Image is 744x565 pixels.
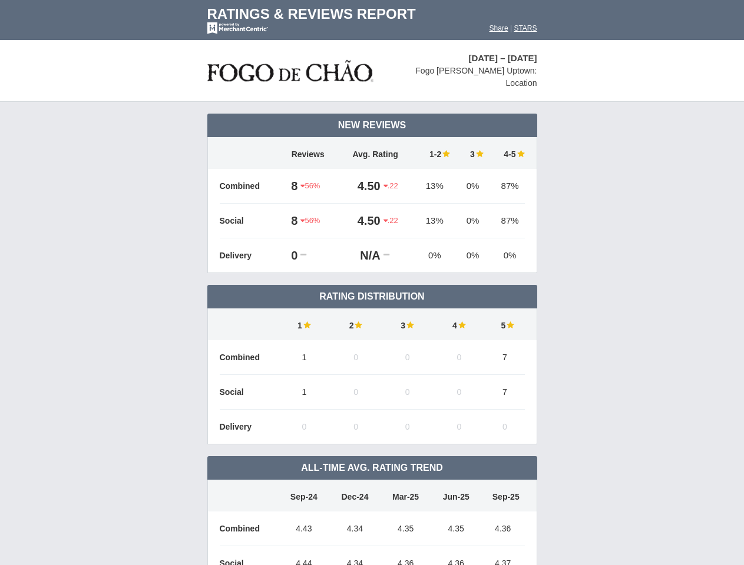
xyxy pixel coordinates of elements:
span: 0 [502,422,507,431]
td: 4.36 [481,511,525,546]
td: Jun-25 [431,480,481,511]
td: 4.50 [338,204,383,238]
td: 1 [279,375,330,410]
a: Share [490,24,508,32]
td: Combined [220,511,279,546]
span: [DATE] – [DATE] [468,53,537,63]
span: 0 [353,387,358,397]
td: 7 [485,375,524,410]
td: Rating Distribution [207,285,537,308]
td: Reviews [279,137,338,169]
img: star-full-15.png [302,321,311,329]
span: 56% [300,181,320,191]
span: 0 [405,353,410,362]
td: Delivery [220,410,279,444]
td: Avg. Rating [338,137,413,169]
td: 13% [413,204,456,238]
img: mc-powered-by-logo-white-103.png [207,22,268,34]
td: 4.35 [431,511,481,546]
td: 5 [485,308,524,340]
span: 0 [405,387,410,397]
td: Social [220,375,279,410]
td: Dec-24 [329,480,381,511]
td: 0 [279,238,301,273]
td: New Reviews [207,114,537,137]
span: 0 [302,422,306,431]
img: star-full-15.png [516,149,525,158]
td: 4 [434,308,485,340]
td: Sep-25 [481,480,525,511]
img: star-full-15.png [475,149,484,158]
td: 4.50 [338,169,383,204]
td: N/A [338,238,383,273]
span: 0 [353,353,358,362]
td: 4-5 [490,137,525,169]
span: 0 [405,422,410,431]
td: 4.43 [279,511,330,546]
span: Fogo [PERSON_NAME] Uptown: Location [415,66,537,88]
td: Combined [220,169,279,204]
img: star-full-15.png [405,321,414,329]
td: Combined [220,340,279,375]
td: Delivery [220,238,279,273]
td: 2 [330,308,382,340]
img: star-full-15.png [441,149,450,158]
td: All-Time Avg. Rating Trend [207,456,537,480]
td: 0% [456,204,490,238]
td: 3 [456,137,490,169]
span: 56% [300,215,320,226]
td: 1 [279,340,330,375]
td: 0% [456,169,490,204]
td: Sep-24 [279,480,330,511]
span: | [510,24,512,32]
td: 87% [490,204,525,238]
img: star-full-15.png [353,321,362,329]
td: 1 [279,308,330,340]
td: 4.35 [381,511,431,546]
img: stars-fogo-de-chao-logo-50.png [207,57,373,85]
td: 4.34 [329,511,381,546]
a: STARS [514,24,537,32]
span: 0 [457,353,462,362]
td: 8 [279,169,301,204]
img: star-full-15.png [505,321,514,329]
span: 0 [457,422,462,431]
img: star-full-15.png [457,321,466,329]
td: 0% [456,238,490,273]
td: 0% [490,238,525,273]
td: 8 [279,204,301,238]
span: .22 [383,215,398,226]
td: Mar-25 [381,480,431,511]
td: 1-2 [413,137,456,169]
td: 13% [413,169,456,204]
td: 3 [382,308,434,340]
span: .22 [383,181,398,191]
span: 0 [353,422,358,431]
td: 7 [485,340,524,375]
td: Social [220,204,279,238]
td: 0% [413,238,456,273]
span: 0 [457,387,462,397]
td: 87% [490,169,525,204]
